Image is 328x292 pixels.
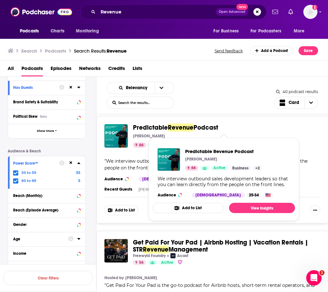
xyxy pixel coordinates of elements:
[193,124,218,132] span: Podcast
[294,27,305,36] span: More
[21,178,36,183] span: 60 to 69
[13,220,80,228] button: Gender
[8,63,14,76] a: All
[211,166,228,171] a: Active
[13,83,59,91] button: Has Guests
[108,63,125,76] a: Credits
[191,165,196,171] span: 66
[286,6,296,17] a: Show notifications dropdown
[158,176,290,187] div: We interview outbound sales development leaders so that you can learn directly from the people on...
[113,86,155,90] button: open menu
[74,48,127,54] a: Search Results:Revenue
[185,166,198,171] a: 66
[161,260,173,266] span: Active
[21,170,36,175] span: 50 to 59
[253,166,262,171] a: +2
[13,100,75,104] div: Brand Safety & Suitability
[133,253,166,258] p: Freewyld Foundry
[40,115,47,119] div: Beta
[133,133,165,139] p: [PERSON_NAME]
[270,6,281,17] a: Show notifications dropdown
[158,148,180,171] img: Predictable Revenue Podcast
[13,85,55,90] div: Has Guests
[170,253,188,258] a: AcastAcast
[74,48,127,54] div: Search Results:
[13,114,37,119] span: Political Skew
[192,193,245,198] div: [DEMOGRAPHIC_DATA]
[310,205,320,215] button: Show More Button
[159,260,176,265] a: Active
[21,48,37,54] h3: Search
[246,25,291,37] button: open menu
[76,27,99,36] span: Monitoring
[20,27,39,36] span: Podcasts
[8,149,86,153] p: Audience & Reach
[80,4,266,19] div: Search podcasts, credits, & more...
[230,166,251,171] a: Business
[185,157,217,162] p: [PERSON_NAME]
[303,5,317,19] img: User Profile
[138,187,176,192] a: [PERSON_NAME],
[13,161,55,166] div: Power Score™
[303,5,317,19] button: Show profile menu
[13,112,80,120] button: Political SkewBeta
[133,260,146,265] a: 56
[139,142,143,149] span: 66
[51,27,64,36] span: Charts
[303,5,317,19] span: Logged in as ABolliger
[133,239,315,253] a: Get Paid For Your Pad | Airbnb Hosting | Vacation Rentals | STRRevenueManagement
[138,176,192,182] div: [DEMOGRAPHIC_DATA]
[13,251,75,256] div: Income
[79,63,101,76] a: Networks
[51,63,71,76] a: Episodes
[143,245,168,253] span: Revenue
[104,158,307,171] span: " "
[152,203,224,213] button: Add to List
[312,5,317,10] svg: Add a profile image
[13,222,75,227] div: Gender
[125,275,157,280] a: [PERSON_NAME]
[21,63,43,76] a: Podcasts
[104,187,133,192] h3: Recent Guests
[299,46,318,55] button: Save
[98,7,216,17] input: Search podcasts, credits, & more...
[107,48,127,54] span: Revenue
[177,259,183,265] img: verified Badge
[229,203,295,213] a: View Insights
[250,46,294,55] a: Add a Podcast
[104,239,128,262] a: Get Paid For Your Pad | Airbnb Hosting | Vacation Rentals | STR Revenue Management
[104,176,133,182] h3: Audience
[289,25,313,37] button: open menu
[185,148,262,154] span: Predictable Revenue Podcast
[219,10,245,13] span: Open Advanced
[104,124,128,148] a: Predictable Revenue Podcast
[236,4,248,10] span: New
[104,205,138,215] button: Add to List
[158,193,186,198] h3: Audience
[133,124,168,132] span: Predictable
[274,97,318,109] button: Choose View
[213,165,225,171] span: Active
[13,193,75,198] div: Reach (Monthly)
[133,63,142,76] a: Lists
[213,27,239,36] span: For Business
[13,208,75,212] div: Reach (Episode Average)
[133,238,308,253] span: Get Paid For Your Pad | Airbnb Hosting | Vacation Rentals | STR
[104,275,124,280] h4: Hosted by
[177,253,188,258] p: Acast
[71,25,107,37] button: open menu
[168,245,208,253] span: Management
[11,6,72,18] img: Podchaser - Follow, Share and Rate Podcasts
[250,27,281,36] span: For Podcasters
[13,98,80,106] button: Brand Safety & Suitability
[213,48,245,54] button: Send feedback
